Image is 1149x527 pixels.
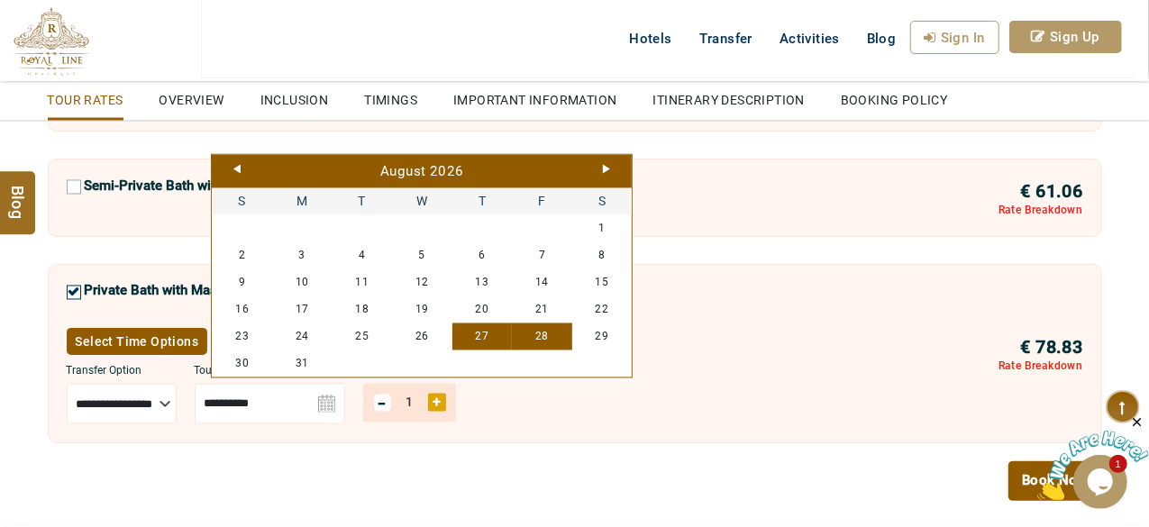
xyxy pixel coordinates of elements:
[999,204,1083,216] div: Rate Breakdown
[272,296,333,323] a: 17
[428,394,446,412] div: +
[392,296,452,323] a: 19
[572,242,633,269] a: 8
[512,242,572,269] a: 7
[1036,180,1083,202] span: 61.06
[686,21,766,57] a: Transfer
[392,394,428,412] div: 1
[373,394,392,413] div: -
[85,177,283,204] label: Semi-Private Bath with Massage
[603,165,610,174] a: Next
[392,188,452,215] span: Wednesday
[212,242,272,269] a: 2
[332,269,392,296] a: 11
[272,242,333,269] a: 3
[1036,336,1083,358] span: 78.83
[452,242,513,269] a: 6
[392,323,452,350] a: 26
[67,364,177,379] label: Transfer Option
[910,21,999,54] a: Sign In
[1037,414,1149,500] iframe: chat widget
[85,283,248,310] label: Private Bath with Massage
[452,323,513,350] a: 27
[1008,461,1101,501] a: Book Now
[452,188,513,215] span: Thursday
[233,165,241,174] a: Prev
[332,242,392,269] a: 4
[272,350,333,377] a: 31
[392,242,452,269] a: 5
[14,7,89,76] img: The Royal Line Holidays
[6,186,30,201] span: Blog
[212,323,272,350] a: 23
[67,328,208,355] a: Select Time Options
[272,323,333,350] a: 24
[195,364,345,379] label: Tour Date
[512,269,572,296] a: 14
[272,269,333,296] a: 10
[1021,336,1031,358] span: €
[392,269,452,296] a: 12
[212,350,272,377] a: 30
[867,31,897,47] span: Blog
[452,296,513,323] a: 20
[512,188,572,215] span: Friday
[212,269,272,296] a: 9
[1009,21,1122,53] a: Sign Up
[212,296,272,323] a: 16
[512,296,572,323] a: 21
[572,296,633,323] a: 22
[332,296,392,323] a: 18
[572,269,633,296] a: 15
[999,359,1083,372] div: Rate Breakdown
[616,21,685,57] a: Hotels
[1021,180,1031,202] span: €
[332,323,392,350] a: 25
[766,21,853,57] a: Activities
[572,215,633,242] a: 1
[572,323,633,350] a: 29
[380,163,425,179] span: August
[212,188,272,215] span: Sunday
[272,188,333,215] span: Monday
[853,21,910,57] a: Blog
[512,323,572,350] a: 28
[452,269,513,296] a: 13
[430,163,464,179] span: 2026
[572,188,633,215] span: Saturday
[332,188,392,215] span: Tuesday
